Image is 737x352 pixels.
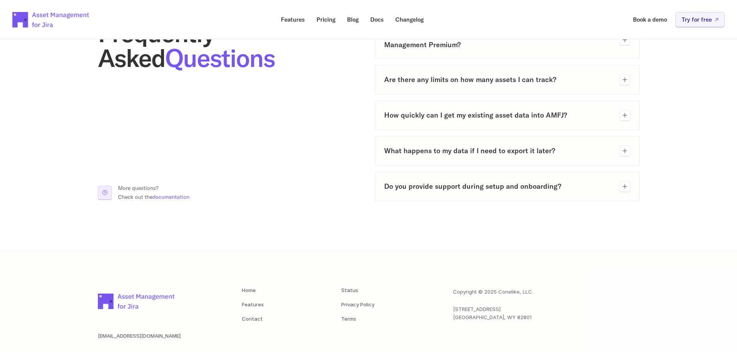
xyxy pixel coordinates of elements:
[390,12,429,27] a: Changelog
[370,17,384,22] p: Docs
[384,146,613,155] h3: What happens to my data if I need to export it later?
[118,184,190,192] p: More questions?
[152,193,190,200] a: documentation
[311,12,341,27] a: Pricing
[118,193,190,201] p: Check out the
[281,17,305,22] p: Features
[275,12,310,27] a: Features
[675,12,725,27] a: Try for free
[384,181,613,191] h3: Do you provide support during setup and onboarding?
[628,12,672,27] a: Book a demo
[342,12,364,27] a: Blog
[242,301,264,308] a: Features
[395,17,424,22] p: Changelog
[633,17,667,22] p: Book a demo
[341,301,374,308] a: Privacy Policy
[453,314,532,320] span: [GEOGRAPHIC_DATA], WY 82801
[365,12,389,27] a: Docs
[384,75,613,84] h3: Are there any limits on how many assets I can track?
[242,316,263,322] a: Contact
[384,30,613,50] h3: How does AMFJ compare to the built-in Assets feature in Jira Service Management Premium?
[453,288,533,296] p: Copyright © 2025 Conelike, LLC.
[316,17,335,22] p: Pricing
[242,287,256,293] a: Home
[453,306,501,312] span: [STREET_ADDRESS]
[98,333,181,339] a: [EMAIL_ADDRESS][DOMAIN_NAME]
[341,316,356,322] a: Terms
[98,21,363,70] h2: Frequently Asked
[341,287,358,293] a: Status
[384,110,613,120] h3: How quickly can I get my existing asset data into AMFJ?
[682,17,712,22] p: Try for free
[165,42,275,73] span: Questions
[347,17,359,22] p: Blog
